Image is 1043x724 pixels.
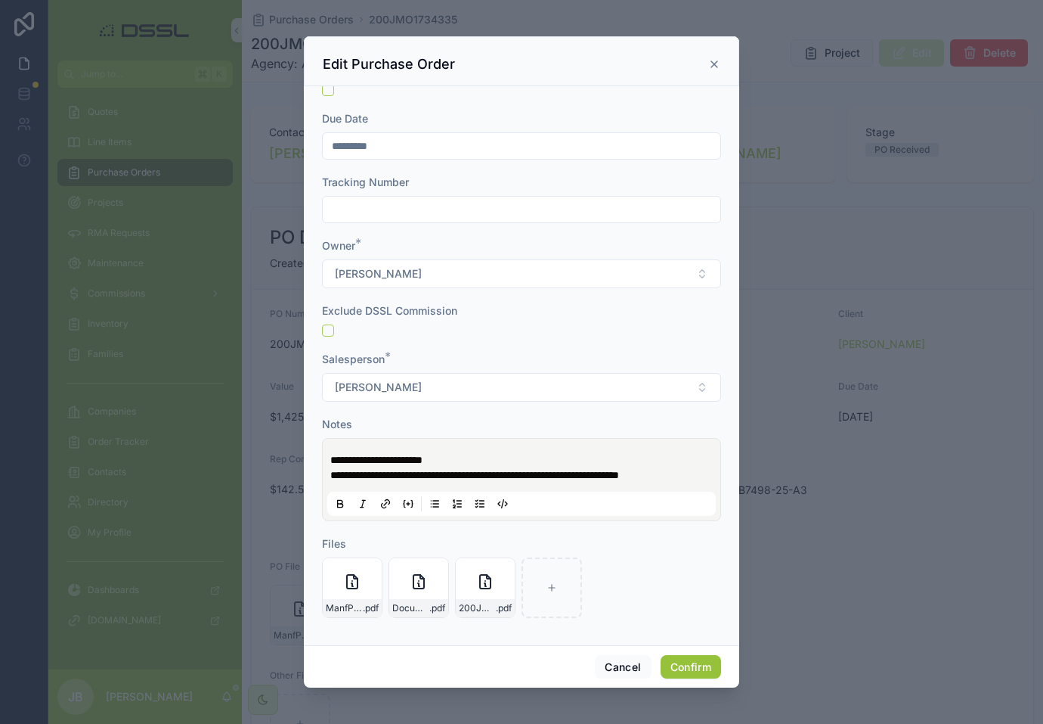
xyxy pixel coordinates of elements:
[459,602,496,614] span: 200JMO1734335--PACKING-SLIP
[322,537,346,550] span: Files
[323,55,455,73] h3: Edit Purchase Order
[496,602,512,614] span: .pdf
[322,176,409,188] span: Tracking Number
[595,655,651,679] button: Cancel
[326,602,363,614] span: ManfPurchaseOrder_8425-DSS
[322,239,355,252] span: Owner
[392,602,429,614] span: Document_250828_154910
[322,259,721,288] button: Select Button
[661,655,721,679] button: Confirm
[322,112,368,125] span: Due Date
[335,380,422,395] span: [PERSON_NAME]
[335,266,422,281] span: [PERSON_NAME]
[322,353,385,365] span: Salesperson
[429,602,445,614] span: .pdf
[322,373,721,402] button: Select Button
[322,418,352,430] span: Notes
[322,304,457,317] span: Exclude DSSL Commission
[363,602,379,614] span: .pdf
